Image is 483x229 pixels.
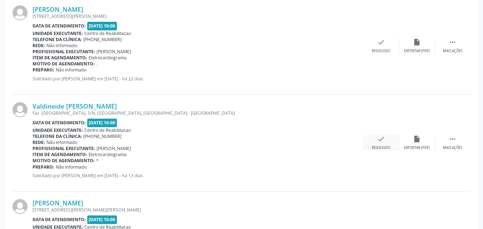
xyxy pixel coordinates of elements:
span: Não informado [56,164,87,170]
div: Resolvido [372,49,390,54]
p: Solicitado por [PERSON_NAME] em [DATE] - há 22 dias [33,76,363,82]
span: [DATE] 10:00 [87,22,117,30]
div: Exportar (PDF) [404,49,430,54]
div: Faz. [GEOGRAPHIC_DATA], S/N, [GEOGRAPHIC_DATA], [GEOGRAPHIC_DATA] - [GEOGRAPHIC_DATA] [33,110,363,116]
b: Rede: [33,43,45,49]
b: Item de agendamento: [33,55,87,61]
span: [DATE] 10:00 [87,215,117,224]
b: Telefone da clínica: [33,133,82,139]
b: Telefone da clínica: [33,36,82,43]
span: Eletrocardiograma [89,151,127,158]
b: Preparo: [33,67,54,73]
span: [PERSON_NAME] [97,49,131,55]
i:  [449,135,457,143]
span: Não informado [46,43,77,49]
span: . [96,61,97,67]
div: Exportar (PDF) [404,145,430,150]
span: Centro de Reabilitacao [84,30,131,36]
div: [STREET_ADDRESS][PERSON_NAME][PERSON_NAME] [33,207,363,213]
i: check [377,135,385,143]
i: insert_drive_file [413,38,421,46]
b: Profissional executante: [33,49,95,55]
b: Unidade executante: [33,30,83,36]
div: Mais ações [443,49,462,54]
span: [PHONE_NUMBER] [83,36,122,43]
b: Data de atendimento: [33,23,86,29]
div: Resolvido [372,145,390,150]
p: Solicitado por [PERSON_NAME] em [DATE] - há 13 dias [33,173,363,179]
b: Preparo: [33,164,54,170]
img: img [13,102,28,117]
i: insert_drive_file [413,135,421,143]
b: Data de atendimento: [33,120,86,126]
span: Centro de Reabilitacao [84,127,131,133]
span: [PERSON_NAME] [97,145,131,151]
span: Não informado [46,139,77,145]
a: [PERSON_NAME] [33,5,83,13]
b: Motivo de agendamento: [33,158,95,164]
b: Unidade executante: [33,127,83,133]
i:  [449,38,457,46]
b: Rede: [33,139,45,145]
div: [STREET_ADDRESS][PERSON_NAME] [33,13,363,19]
b: Item de agendamento: [33,151,87,158]
span: Eletrocardiograma [89,55,127,61]
img: img [13,5,28,20]
a: [PERSON_NAME] [33,199,83,207]
i: check [377,38,385,46]
span: Não informado [56,67,87,73]
a: Valdineide [PERSON_NAME] [33,102,117,110]
b: Motivo de agendamento: [33,61,95,67]
div: Mais ações [443,145,462,150]
span: [DATE] 10:00 [87,119,117,127]
b: Data de atendimento: [33,216,86,223]
span: [PHONE_NUMBER] [83,133,122,139]
b: Profissional executante: [33,145,95,151]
